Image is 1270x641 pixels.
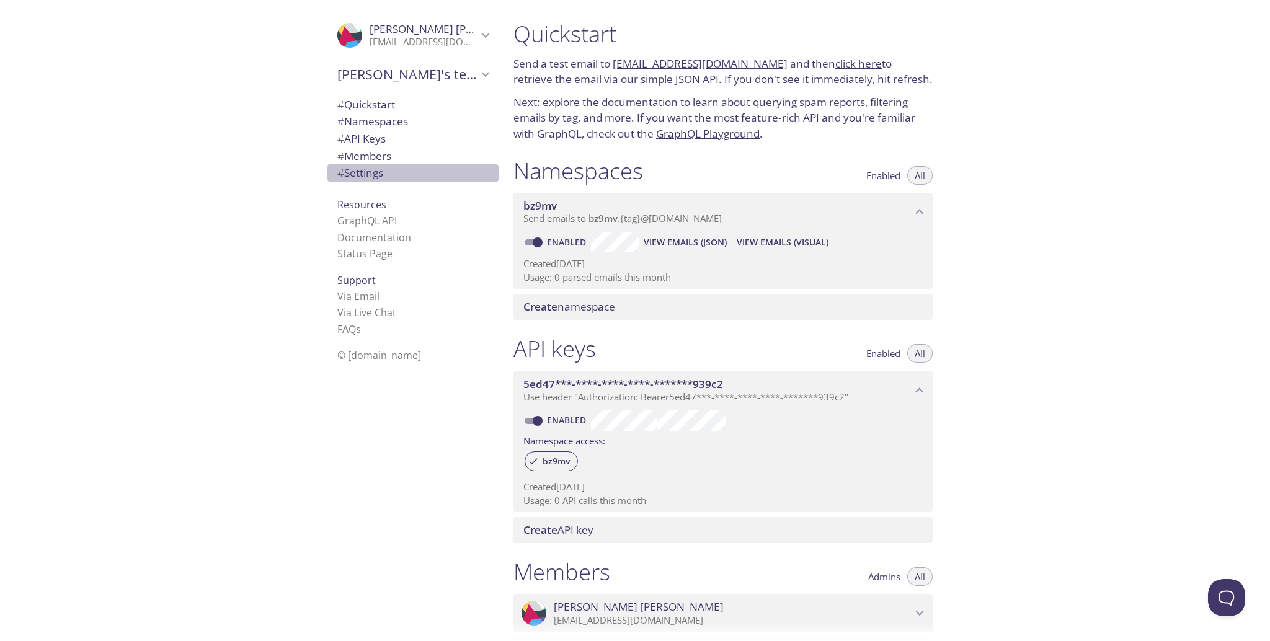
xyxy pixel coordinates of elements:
[535,456,577,467] span: bz9mv
[370,22,540,36] span: [PERSON_NAME] [PERSON_NAME]
[602,95,678,109] a: documentation
[370,36,477,48] p: [EMAIL_ADDRESS][DOMAIN_NAME]
[337,149,391,163] span: Members
[859,344,908,363] button: Enabled
[337,348,421,362] span: © [DOMAIN_NAME]
[859,166,908,185] button: Enabled
[513,56,933,87] p: Send a test email to and then to retrieve the email via our simple JSON API. If you don't see it ...
[639,232,732,252] button: View Emails (JSON)
[545,236,591,248] a: Enabled
[1208,579,1245,616] iframe: Help Scout Beacon - Open
[523,257,923,270] p: Created [DATE]
[513,594,933,632] div: Cassius Leon
[523,271,923,284] p: Usage: 0 parsed emails this month
[523,523,593,537] span: API key
[907,567,933,586] button: All
[513,335,596,363] h1: API keys
[737,235,828,250] span: View Emails (Visual)
[554,614,912,627] p: [EMAIL_ADDRESS][DOMAIN_NAME]
[337,149,344,163] span: #
[513,517,933,543] div: Create API Key
[644,235,727,250] span: View Emails (JSON)
[513,20,933,48] h1: Quickstart
[337,231,411,244] a: Documentation
[337,322,361,336] a: FAQ
[525,451,578,471] div: bz9mv
[513,193,933,231] div: bz9mv namespace
[554,600,724,614] span: [PERSON_NAME] [PERSON_NAME]
[327,96,499,113] div: Quickstart
[337,214,397,228] a: GraphQL API
[337,166,383,180] span: Settings
[337,290,380,303] a: Via Email
[327,113,499,130] div: Namespaces
[732,232,833,252] button: View Emails (Visual)
[337,306,396,319] a: Via Live Chat
[523,494,923,507] p: Usage: 0 API calls this month
[356,322,361,336] span: s
[337,114,408,128] span: Namespaces
[337,66,477,83] span: [PERSON_NAME]'s team
[327,130,499,148] div: API Keys
[513,294,933,320] div: Create namespace
[523,198,557,213] span: bz9mv
[907,166,933,185] button: All
[588,212,618,224] span: bz9mv
[545,414,591,426] a: Enabled
[907,344,933,363] button: All
[523,480,923,493] p: Created [DATE]
[523,212,722,224] span: Send emails to . {tag} @[DOMAIN_NAME]
[523,523,557,537] span: Create
[337,198,386,211] span: Resources
[523,431,605,449] label: Namespace access:
[337,114,344,128] span: #
[337,166,344,180] span: #
[327,15,499,56] div: Cassius Leon
[337,247,393,260] a: Status Page
[327,58,499,91] div: Cassius's team
[613,56,788,71] a: [EMAIL_ADDRESS][DOMAIN_NAME]
[835,56,882,71] a: click here
[523,299,557,314] span: Create
[513,94,933,142] p: Next: explore the to learn about querying spam reports, filtering emails by tag, and more. If you...
[861,567,908,586] button: Admins
[513,558,610,586] h1: Members
[327,148,499,165] div: Members
[327,164,499,182] div: Team Settings
[523,299,615,314] span: namespace
[337,131,386,146] span: API Keys
[513,157,643,185] h1: Namespaces
[337,273,376,287] span: Support
[337,97,395,112] span: Quickstart
[337,131,344,146] span: #
[656,126,760,141] a: GraphQL Playground
[337,97,344,112] span: #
